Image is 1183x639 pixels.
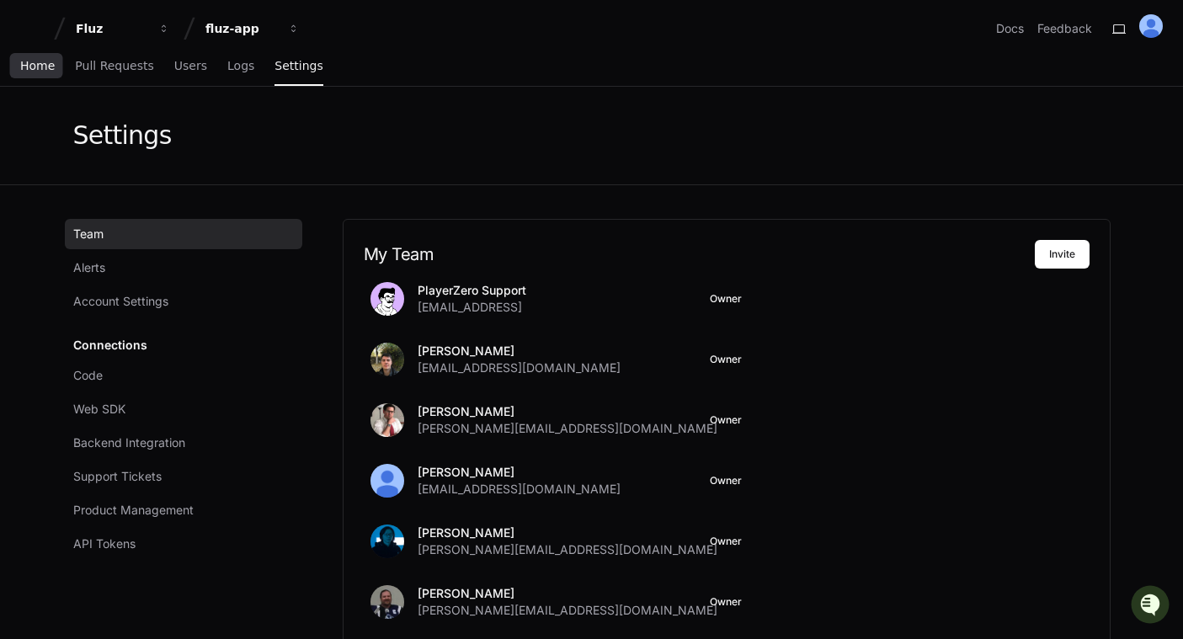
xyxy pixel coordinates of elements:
h2: My Team [364,244,1035,264]
a: Team [65,219,302,249]
a: Code [65,360,302,391]
a: Account Settings [65,286,302,317]
span: [EMAIL_ADDRESS] [418,299,522,316]
span: [PERSON_NAME][EMAIL_ADDRESS][DOMAIN_NAME] [418,420,717,437]
span: Owner [710,474,742,487]
a: Home [20,47,55,86]
img: PlayerZero [17,17,51,51]
button: Start new chat [286,130,306,151]
p: [PERSON_NAME] [418,403,717,420]
span: Pylon [168,177,204,189]
iframe: Open customer support [1129,583,1175,629]
div: We're available if you need us! [57,142,213,156]
span: Product Management [73,502,194,519]
a: Powered byPylon [119,176,204,189]
span: Account Settings [73,293,168,310]
span: Code [73,367,103,384]
span: API Tokens [73,535,136,552]
img: ALV-UjVD7KG1tMa88xDDI9ymlYHiJUIeQmn4ZkcTNlvp35G3ZPz_-IcYruOZ3BUwjg3IAGqnc7NeBF4ak2m6018ZT2E_fm5QU... [1139,14,1163,38]
p: [PERSON_NAME] [418,464,621,481]
span: [PERSON_NAME][EMAIL_ADDRESS][DOMAIN_NAME] [418,602,717,619]
span: Owner [710,535,742,548]
img: ACg8ocJLaEzvpnaPR-LC2UJ8ffGU-10GtisKiTmHP72am9OBJUs1OwI=s96-c [370,585,404,619]
button: fluz-app [199,13,306,44]
span: Owner [710,292,742,306]
div: Start new chat [57,125,276,142]
div: Fluz [76,20,148,37]
span: [PERSON_NAME][EMAIL_ADDRESS][DOMAIN_NAME] [418,541,717,558]
img: 1756235613930-3d25f9e4-fa56-45dd-b3ad-e072dfbd1548 [17,125,47,156]
a: Settings [274,47,322,86]
span: Alerts [73,259,105,276]
a: Support Tickets [65,461,302,492]
a: Product Management [65,495,302,525]
img: ACg8ocJs1rV6a8pTCAcEraABaShIKfzCiQUT-29w4lSDAx3kp-G5VI0=s96-c [370,343,404,376]
button: Fluz [69,13,177,44]
p: [PERSON_NAME] [418,343,621,359]
a: Backend Integration [65,428,302,458]
div: fluz-app [205,20,278,37]
span: [EMAIL_ADDRESS][DOMAIN_NAME] [418,359,621,376]
span: Owner [710,595,742,609]
span: Owner [710,353,742,366]
span: Settings [274,61,322,71]
p: [PERSON_NAME] [418,525,717,541]
a: Docs [996,20,1024,37]
a: Web SDK [65,394,302,424]
a: Logs [227,47,254,86]
p: [PERSON_NAME] [418,585,717,602]
span: Owner [710,413,742,427]
span: Team [73,226,104,242]
span: Home [20,61,55,71]
span: Backend Integration [73,434,185,451]
a: Pull Requests [75,47,153,86]
img: ACg8ocLr5ocjS_DnUyfbXRNw75xRvVUWooYLev62PzYbnSNZmqzyVjIU=s96-c [370,403,404,437]
p: PlayerZero Support [418,282,526,299]
button: Feedback [1037,20,1092,37]
img: ALV-UjU9KuXNWE7W44VY8OyFtf8_ZrxyvCyH1VHW__lrq3JHjhudBr07cyV6LE8nfw-938deq9gPLpYbkPpp6ksyEJcFPRGS2... [370,464,404,498]
button: Invite [1035,240,1090,269]
div: Welcome [17,67,306,94]
span: Support Tickets [73,468,162,485]
span: Users [174,61,207,71]
span: Logs [227,61,254,71]
div: Settings [73,120,172,151]
img: avatar [370,282,404,316]
a: API Tokens [65,529,302,559]
span: [EMAIL_ADDRESS][DOMAIN_NAME] [418,481,621,498]
span: Pull Requests [75,61,153,71]
img: ACg8ocK9Ofr5Egy6zvw6UWovChFYLvkQkLCiibXY1sNKAlxXs4DtgkU=s96-c [370,525,404,558]
span: Web SDK [73,401,125,418]
a: Alerts [65,253,302,283]
a: Users [174,47,207,86]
